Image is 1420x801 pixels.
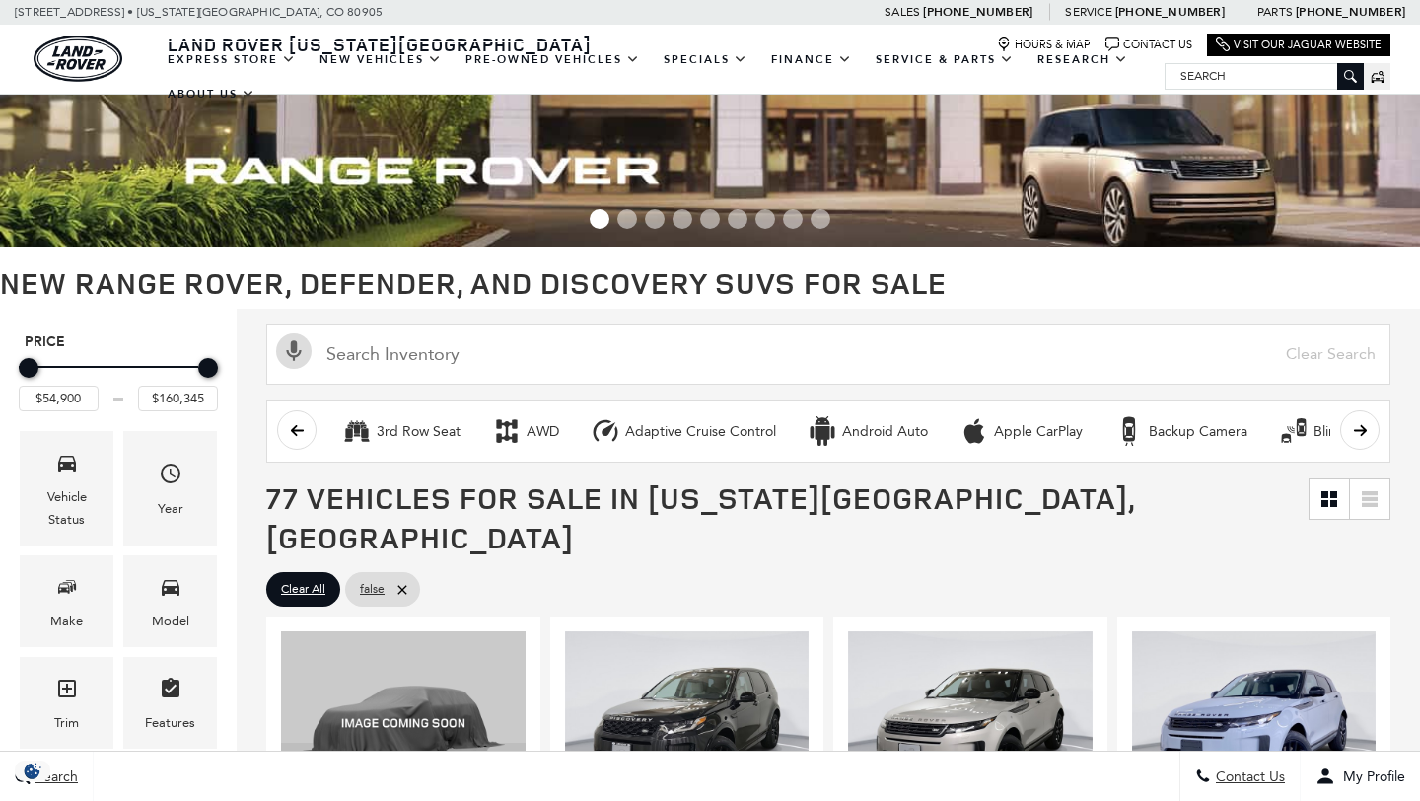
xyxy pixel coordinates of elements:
div: Apple CarPlay [959,416,989,446]
button: scroll left [277,410,317,450]
a: land-rover [34,36,122,82]
a: Land Rover [US_STATE][GEOGRAPHIC_DATA] [156,33,603,56]
span: My Profile [1335,768,1405,785]
span: Go to slide 5 [700,209,720,229]
span: Year [159,457,182,497]
div: ModelModel [123,555,217,647]
div: Price [19,351,218,411]
span: Service [1065,5,1111,19]
input: Search [1166,64,1363,88]
span: Parts [1257,5,1293,19]
div: TrimTrim [20,657,113,749]
div: FeaturesFeatures [123,657,217,749]
section: Click to Open Cookie Consent Modal [10,761,55,781]
input: Minimum [19,386,99,411]
span: 77 Vehicles for Sale in [US_STATE][GEOGRAPHIC_DATA], [GEOGRAPHIC_DATA] [266,477,1135,557]
span: Go to slide 4 [673,209,692,229]
a: Research [1026,42,1140,77]
div: AWD [527,423,559,441]
div: Minimum Price [19,358,38,378]
div: AWD [492,416,522,446]
span: Contact Us [1211,768,1285,785]
a: [PHONE_NUMBER] [1115,4,1225,20]
div: Blind Spot Monitor [1279,416,1309,446]
span: Go to slide 1 [590,209,609,229]
div: YearYear [123,431,217,545]
img: Opt-Out Icon [10,761,55,781]
div: Features [145,712,195,734]
a: Pre-Owned Vehicles [454,42,652,77]
div: Adaptive Cruise Control [625,423,776,441]
input: Search Inventory [266,324,1390,385]
button: 3rd Row Seat3rd Row Seat [331,410,471,452]
span: false [360,577,385,602]
span: Trim [55,672,79,712]
div: Model [152,611,189,632]
a: Contact Us [1105,37,1192,52]
div: Year [158,498,183,520]
span: Features [159,672,182,712]
button: Adaptive Cruise ControlAdaptive Cruise Control [580,410,787,452]
div: Adaptive Cruise Control [591,416,620,446]
span: Go to slide 9 [811,209,830,229]
div: Android Auto [808,416,837,446]
span: Make [55,570,79,611]
svg: Click to toggle on voice search [276,333,312,369]
a: Service & Parts [864,42,1026,77]
a: [STREET_ADDRESS] • [US_STATE][GEOGRAPHIC_DATA], CO 80905 [15,5,383,19]
span: Model [159,570,182,611]
button: AWDAWD [481,410,570,452]
span: Land Rover [US_STATE][GEOGRAPHIC_DATA] [168,33,592,56]
button: Apple CarPlayApple CarPlay [949,410,1094,452]
span: Sales [885,5,920,19]
button: Android AutoAndroid Auto [797,410,939,452]
h5: Price [25,333,212,351]
div: MakeMake [20,555,113,647]
span: Go to slide 3 [645,209,665,229]
span: Go to slide 7 [755,209,775,229]
div: Maximum Price [198,358,218,378]
img: Land Rover [34,36,122,82]
a: Hours & Map [997,37,1091,52]
div: 3rd Row Seat [377,423,461,441]
div: VehicleVehicle Status [20,431,113,545]
button: Open user profile menu [1301,752,1420,801]
div: Trim [54,712,79,734]
span: Go to slide 8 [783,209,803,229]
div: Backup Camera [1114,416,1144,446]
div: Apple CarPlay [994,423,1083,441]
div: 3rd Row Seat [342,416,372,446]
a: [PHONE_NUMBER] [1296,4,1405,20]
span: Vehicle [55,446,79,486]
span: Go to slide 2 [617,209,637,229]
nav: Main Navigation [156,42,1165,111]
a: New Vehicles [308,42,454,77]
a: Finance [759,42,864,77]
a: Specials [652,42,759,77]
span: Clear All [281,577,325,602]
span: Go to slide 6 [728,209,747,229]
button: Backup CameraBackup Camera [1103,410,1258,452]
a: About Us [156,77,267,111]
div: Vehicle Status [35,486,99,530]
a: Visit Our Jaguar Website [1216,37,1382,52]
div: Backup Camera [1149,423,1247,441]
a: EXPRESS STORE [156,42,308,77]
button: scroll right [1340,410,1380,450]
div: Android Auto [842,423,928,441]
div: Make [50,611,83,632]
input: Maximum [138,386,218,411]
a: [PHONE_NUMBER] [923,4,1032,20]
